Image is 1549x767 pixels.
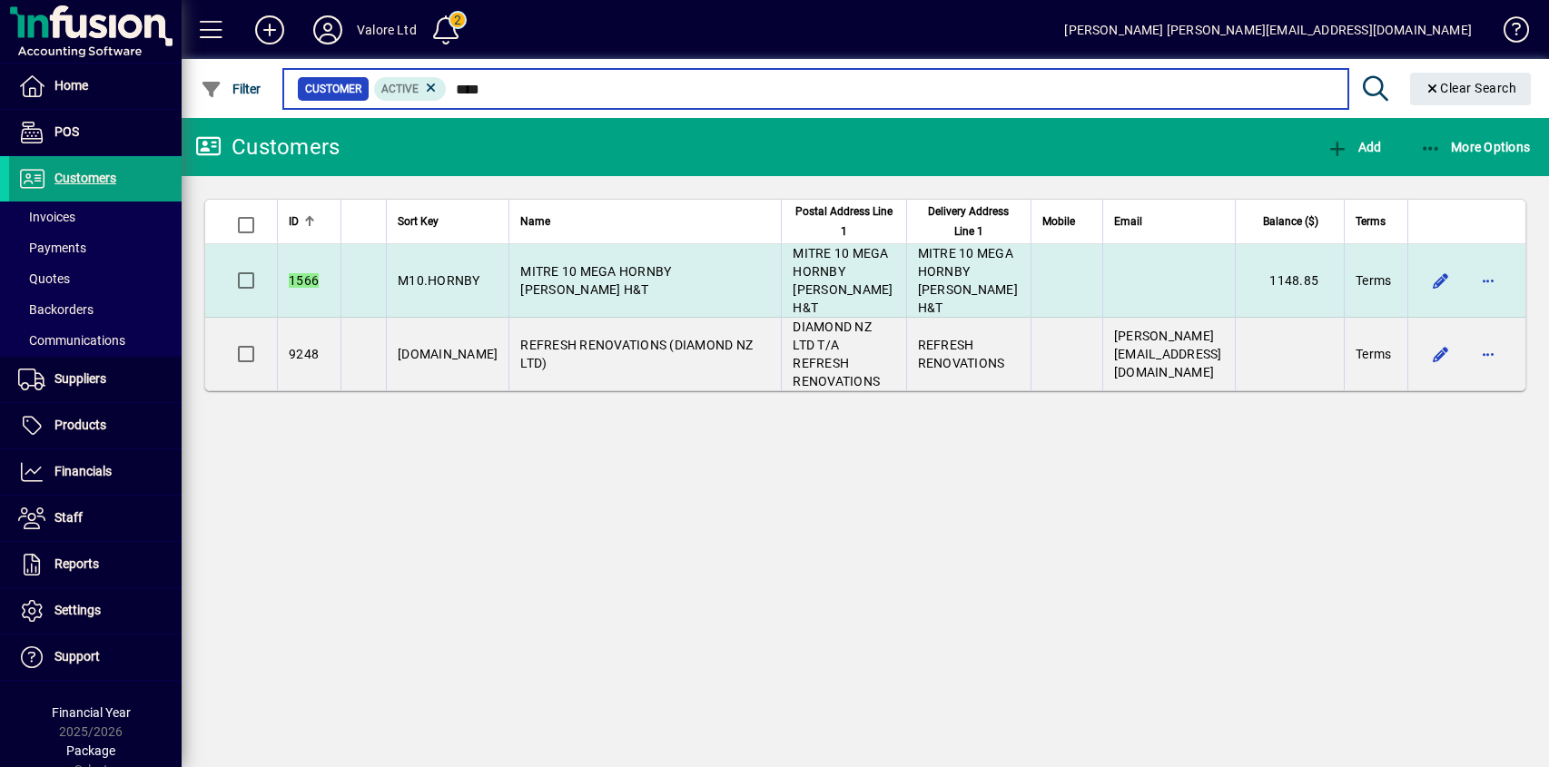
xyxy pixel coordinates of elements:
a: Products [9,403,182,448]
a: Support [9,634,182,680]
span: Quotes [18,271,70,286]
div: Customers [195,133,340,162]
a: Financials [9,449,182,495]
span: MITRE 10 MEGA HORNBY [PERSON_NAME] H&T [520,264,671,297]
a: Home [9,64,182,109]
span: Products [54,418,106,432]
button: Profile [299,14,357,46]
span: Payments [18,241,86,255]
span: 9248 [289,347,319,361]
span: Filter [201,82,261,96]
span: Sort Key [398,211,439,231]
span: Staff [54,510,83,525]
span: [DOMAIN_NAME] [398,347,498,361]
span: More Options [1420,140,1531,154]
span: Reports [54,556,99,571]
span: Terms [1356,211,1386,231]
button: Clear [1410,73,1532,105]
span: Home [54,78,88,93]
span: DIAMOND NZ LTD T/A REFRESH RENOVATIONS [793,320,880,388]
span: Active [381,83,419,95]
div: Name [520,211,770,231]
span: Package [66,743,115,758]
span: Balance ($) [1263,211,1318,231]
button: Edit [1426,339,1455,369]
span: Mobile [1042,211,1075,231]
a: Quotes [9,263,182,294]
span: Postal Address Line 1 [793,202,894,241]
span: Financial Year [52,705,131,720]
a: Settings [9,588,182,634]
div: Balance ($) [1247,211,1335,231]
span: Suppliers [54,371,106,386]
span: MITRE 10 MEGA HORNBY [PERSON_NAME] H&T [918,246,1018,315]
span: Customer [305,80,361,98]
span: Invoices [18,210,75,224]
span: Terms [1356,271,1391,290]
a: Invoices [9,202,182,232]
td: 1148.85 [1235,244,1344,318]
span: REFRESH RENOVATIONS [918,338,1005,370]
button: More Options [1416,131,1535,163]
a: POS [9,110,182,155]
div: Valore Ltd [357,15,417,44]
span: ID [289,211,299,231]
span: Settings [54,603,101,617]
span: MITRE 10 MEGA HORNBY [PERSON_NAME] H&T [793,246,893,315]
div: [PERSON_NAME] [PERSON_NAME][EMAIL_ADDRESS][DOMAIN_NAME] [1064,15,1472,44]
button: More options [1474,339,1503,369]
em: 1566 [289,273,319,288]
a: Backorders [9,294,182,325]
mat-chip: Activation Status: Active [374,77,447,101]
button: Add [241,14,299,46]
span: Financials [54,464,112,478]
span: POS [54,124,79,139]
span: Support [54,649,100,664]
span: Add [1327,140,1381,154]
span: M10.HORNBY [398,273,480,288]
div: Email [1114,211,1224,231]
a: Communications [9,325,182,356]
span: Communications [18,333,125,348]
div: ID [289,211,330,231]
button: More options [1474,266,1503,295]
a: Payments [9,232,182,263]
button: Filter [196,73,266,105]
button: Edit [1426,266,1455,295]
span: Email [1114,211,1142,231]
span: Backorders [18,302,94,317]
span: REFRESH RENOVATIONS (DIAMOND NZ LTD) [520,338,753,370]
a: Suppliers [9,357,182,402]
span: [PERSON_NAME][EMAIL_ADDRESS][DOMAIN_NAME] [1114,329,1222,379]
span: Delivery Address Line 1 [918,202,1020,241]
span: Customers [54,171,116,185]
button: Add [1322,131,1386,163]
span: Terms [1356,345,1391,363]
a: Reports [9,542,182,587]
div: Mobile [1042,211,1091,231]
a: Knowledge Base [1490,4,1526,63]
a: Staff [9,496,182,541]
span: Clear Search [1425,81,1517,95]
span: Name [520,211,550,231]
